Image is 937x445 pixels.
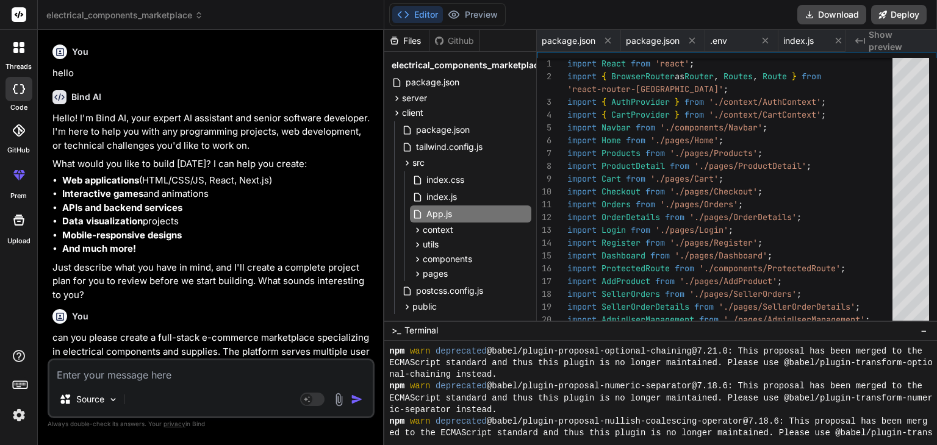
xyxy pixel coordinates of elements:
span: import [567,160,597,171]
strong: Interactive games [62,188,143,199]
img: Pick Models [108,394,118,405]
span: from [699,314,719,325]
span: from [670,160,689,171]
span: deprecated [436,346,487,357]
span: ; [719,135,723,146]
button: Download [797,5,866,24]
span: Register [601,237,641,248]
div: 5 [537,121,551,134]
span: 'react' [655,58,689,69]
span: ECMAScript standard and thus this plugin is no longer maintained. Please use @babel/plugin-transf... [389,357,932,369]
span: './context/CartContext' [709,109,821,120]
span: electrical_components_marketplace [46,9,203,21]
span: './pages/Orders' [660,199,738,210]
span: import [567,122,597,133]
div: 20 [537,313,551,326]
span: , [753,71,758,82]
span: from [626,135,645,146]
span: import [567,109,597,120]
span: warn [410,346,431,357]
label: Upload [7,236,31,246]
span: utils [423,238,439,251]
span: CartProvider [611,109,670,120]
span: ic-separator instead. [389,404,497,416]
span: ; [841,263,845,274]
span: deprecated [436,416,487,427]
span: ; [855,301,860,312]
div: 4 [537,109,551,121]
span: ; [758,148,763,158]
span: Cart [601,173,621,184]
span: import [567,263,597,274]
span: App.js [425,207,453,221]
span: src [412,157,425,169]
span: AddProduct [601,276,650,287]
span: ; [738,199,743,210]
span: Login [601,224,626,235]
span: − [921,324,927,336]
span: package.json [415,123,471,137]
span: import [567,237,597,248]
div: 1 [537,57,551,70]
span: } [792,71,797,82]
p: What would you like to build [DATE]? I can help you create: [52,157,372,171]
p: Source [76,393,104,405]
li: (HTML/CSS/JS, React, Next.js) [62,174,372,188]
span: Router [684,71,714,82]
span: AdminUserManagement [601,314,694,325]
span: ed to the ECMAScript standard and thus this plugin is no longer maintained. Please use @babel/plu... [389,427,932,439]
span: warn [410,416,431,427]
strong: Web applications [62,174,139,186]
div: 18 [537,288,551,301]
span: ; [719,173,723,184]
span: ; [723,84,728,94]
span: ; [767,250,772,261]
span: @babel/plugin-proposal-nullish-coalescing-operator@7.18.6: This proposal has been merg [487,416,927,427]
span: { [601,109,606,120]
span: from [665,288,684,299]
span: .env [710,35,727,47]
strong: APIs and backend services [62,202,182,213]
span: import [567,58,597,69]
span: ; [777,276,782,287]
span: ; [865,314,870,325]
h6: Bind AI [71,91,101,103]
strong: Data visualization [62,215,143,227]
span: AuthProvider [611,96,670,107]
span: './pages/Products' [670,148,758,158]
span: index.css [425,173,465,187]
button: Editor [392,6,443,23]
span: nal-chaining instead. [389,369,497,380]
div: 13 [537,224,551,237]
label: GitHub [7,145,30,155]
span: Products [601,148,641,158]
img: settings [9,405,29,425]
span: warn [410,380,431,392]
h6: You [72,310,88,322]
span: 'react-router-[GEOGRAPHIC_DATA]' [567,84,723,94]
span: public [412,301,437,313]
span: './pages/AdminUserManagement' [723,314,865,325]
label: prem [10,191,27,201]
span: Dashboard [601,250,645,261]
span: import [567,173,597,184]
span: './pages/ProductDetail' [694,160,806,171]
span: @babel/plugin-proposal-numeric-separator@7.18.6: This proposal has been merged to the [487,380,922,392]
div: 6 [537,134,551,147]
span: ECMAScript standard and thus this plugin is no longer maintained. Please use @babel/plugin-transf... [389,393,932,404]
span: from [684,96,704,107]
img: icon [351,393,363,405]
span: SellerOrderDetails [601,301,689,312]
span: privacy [163,420,185,427]
span: { [601,71,606,82]
span: } [675,96,680,107]
span: @babel/plugin-proposal-optional-chaining@7.21.0: This proposal has been merged to the [487,346,922,357]
strong: Mobile-responsive designs [62,229,182,241]
div: 14 [537,237,551,249]
div: 8 [537,160,551,173]
p: hello [52,66,372,80]
span: server [402,92,427,104]
span: Routes [723,71,753,82]
span: Navbar [601,122,631,133]
h6: You [72,46,88,58]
